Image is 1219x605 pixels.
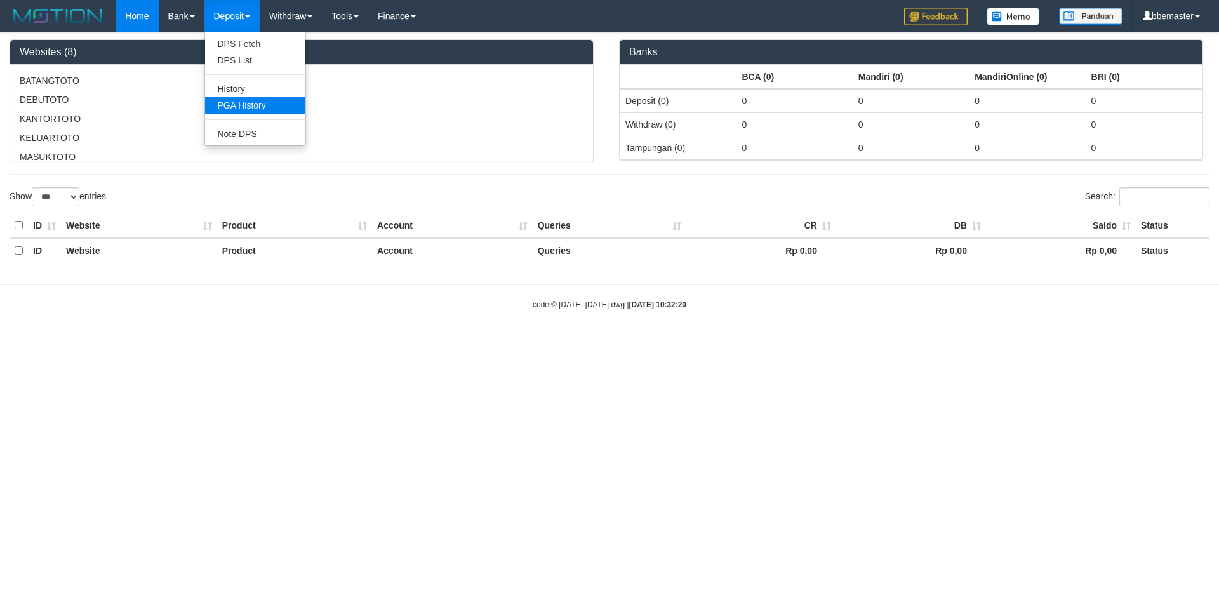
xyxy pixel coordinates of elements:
[987,8,1040,25] img: Button%20Memo.svg
[620,89,736,113] td: Deposit (0)
[1086,136,1202,159] td: 0
[736,136,853,159] td: 0
[1136,213,1209,238] th: Status
[686,238,836,263] th: Rp 0,00
[836,213,986,238] th: DB
[736,65,853,89] th: Group: activate to sort column ascending
[533,238,686,263] th: Queries
[205,126,305,142] a: Note DPS
[20,112,583,125] p: KANTORTOTO
[32,187,79,206] select: Showentries
[372,213,533,238] th: Account
[1086,89,1202,113] td: 0
[28,238,61,263] th: ID
[20,93,583,106] p: DEBUTOTO
[904,8,968,25] img: Feedback.jpg
[1086,65,1202,89] th: Group: activate to sort column ascending
[986,213,1136,238] th: Saldo
[969,89,1086,113] td: 0
[20,150,583,163] p: MASUKTOTO
[969,112,1086,136] td: 0
[620,65,736,89] th: Group: activate to sort column ascending
[629,46,1193,58] h3: Banks
[205,36,305,52] a: DPS Fetch
[10,187,106,206] label: Show entries
[629,300,686,309] strong: [DATE] 10:32:20
[1085,187,1209,206] label: Search:
[620,136,736,159] td: Tampungan (0)
[20,46,583,58] h3: Websites (8)
[620,112,736,136] td: Withdraw (0)
[61,213,217,238] th: Website
[1059,8,1122,25] img: panduan.png
[736,89,853,113] td: 0
[986,238,1136,263] th: Rp 0,00
[205,81,305,97] a: History
[217,238,372,263] th: Product
[736,112,853,136] td: 0
[20,131,583,144] p: KELUARTOTO
[853,65,969,89] th: Group: activate to sort column ascending
[969,136,1086,159] td: 0
[217,213,372,238] th: Product
[205,97,305,114] a: PGA History
[1136,238,1209,263] th: Status
[853,89,969,113] td: 0
[836,238,986,263] th: Rp 0,00
[969,65,1086,89] th: Group: activate to sort column ascending
[533,300,686,309] small: code © [DATE]-[DATE] dwg |
[28,213,61,238] th: ID
[10,6,106,25] img: MOTION_logo.png
[372,238,533,263] th: Account
[1086,112,1202,136] td: 0
[533,213,686,238] th: Queries
[20,74,583,87] p: BATANGTOTO
[1119,187,1209,206] input: Search:
[686,213,836,238] th: CR
[61,238,217,263] th: Website
[205,52,305,69] a: DPS List
[853,136,969,159] td: 0
[853,112,969,136] td: 0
